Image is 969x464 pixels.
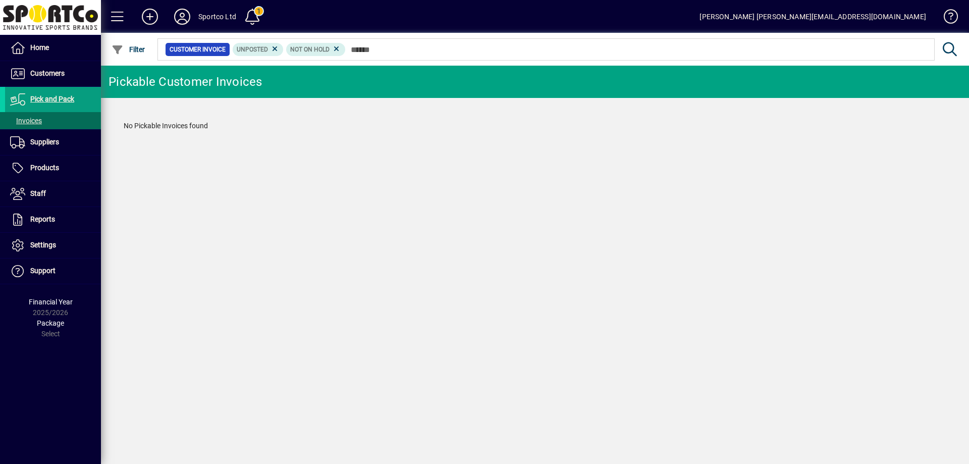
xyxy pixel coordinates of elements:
[134,8,166,26] button: Add
[30,164,59,172] span: Products
[30,267,56,275] span: Support
[170,44,226,55] span: Customer Invoice
[5,35,101,61] a: Home
[10,117,42,125] span: Invoices
[5,233,101,258] a: Settings
[109,74,262,90] div: Pickable Customer Invoices
[5,61,101,86] a: Customers
[30,241,56,249] span: Settings
[5,259,101,284] a: Support
[112,45,145,54] span: Filter
[30,69,65,77] span: Customers
[237,46,268,53] span: Unposted
[30,189,46,197] span: Staff
[936,2,956,35] a: Knowledge Base
[30,43,49,51] span: Home
[290,46,330,53] span: Not On Hold
[699,9,926,25] div: [PERSON_NAME] [PERSON_NAME][EMAIL_ADDRESS][DOMAIN_NAME]
[30,95,74,103] span: Pick and Pack
[29,298,73,306] span: Financial Year
[198,9,236,25] div: Sportco Ltd
[233,43,284,56] mat-chip: Customer Invoice Status: Unposted
[166,8,198,26] button: Profile
[286,43,345,56] mat-chip: Hold Status: Not On Hold
[30,138,59,146] span: Suppliers
[37,319,64,327] span: Package
[5,130,101,155] a: Suppliers
[5,156,101,181] a: Products
[109,40,148,59] button: Filter
[5,112,101,129] a: Invoices
[5,181,101,207] a: Staff
[5,207,101,232] a: Reports
[114,111,956,141] div: No Pickable Invoices found
[30,215,55,223] span: Reports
